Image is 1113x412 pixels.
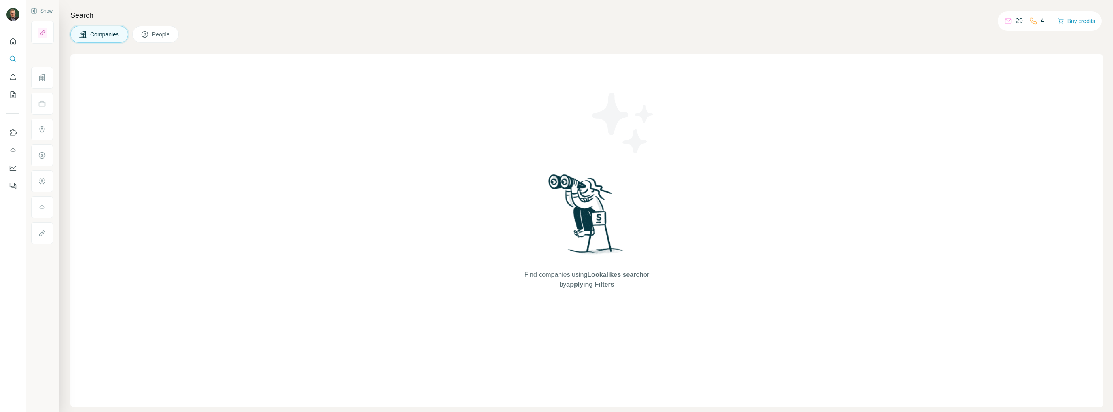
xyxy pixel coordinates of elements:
[587,271,643,278] span: Lookalikes search
[566,281,614,288] span: applying Filters
[6,178,19,193] button: Feedback
[152,30,171,38] span: People
[1058,15,1095,27] button: Buy credits
[1041,16,1044,26] p: 4
[6,8,19,21] img: Avatar
[90,30,120,38] span: Companies
[6,34,19,49] button: Quick start
[6,87,19,102] button: My lists
[1016,16,1023,26] p: 29
[545,172,629,262] img: Surfe Illustration - Woman searching with binoculars
[6,70,19,84] button: Enrich CSV
[522,270,652,289] span: Find companies using or by
[6,143,19,157] button: Use Surfe API
[70,10,1103,21] h4: Search
[25,5,58,17] button: Show
[6,52,19,66] button: Search
[6,125,19,140] button: Use Surfe on LinkedIn
[6,161,19,175] button: Dashboard
[587,87,660,159] img: Surfe Illustration - Stars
